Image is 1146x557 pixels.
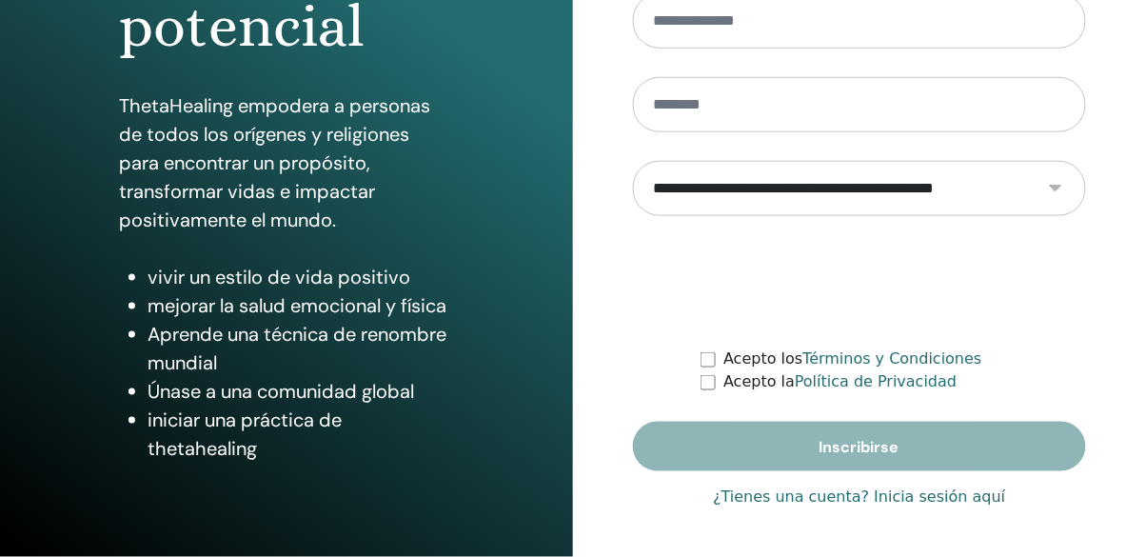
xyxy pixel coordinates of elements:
a: Política de Privacidad [795,372,957,390]
iframe: reCAPTCHA [715,245,1004,319]
a: Términos y Condiciones [803,349,982,368]
a: ¿Tienes una cuenta? Inicia sesión aquí [713,487,1005,509]
font: mejorar la salud emocional y física [148,293,446,318]
font: iniciar una práctica de thetahealing [148,408,342,461]
font: Acepto la [723,372,795,390]
font: Aprende una técnica de renombre mundial [148,322,446,375]
font: Únase a una comunidad global [148,379,414,404]
font: ¿Tienes una cuenta? Inicia sesión aquí [713,488,1005,507]
font: vivir un estilo de vida positivo [148,265,410,289]
font: Acepto los [723,349,802,368]
font: ThetaHealing empodera a personas de todos los orígenes y religiones para encontrar un propósito, ... [119,93,430,232]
